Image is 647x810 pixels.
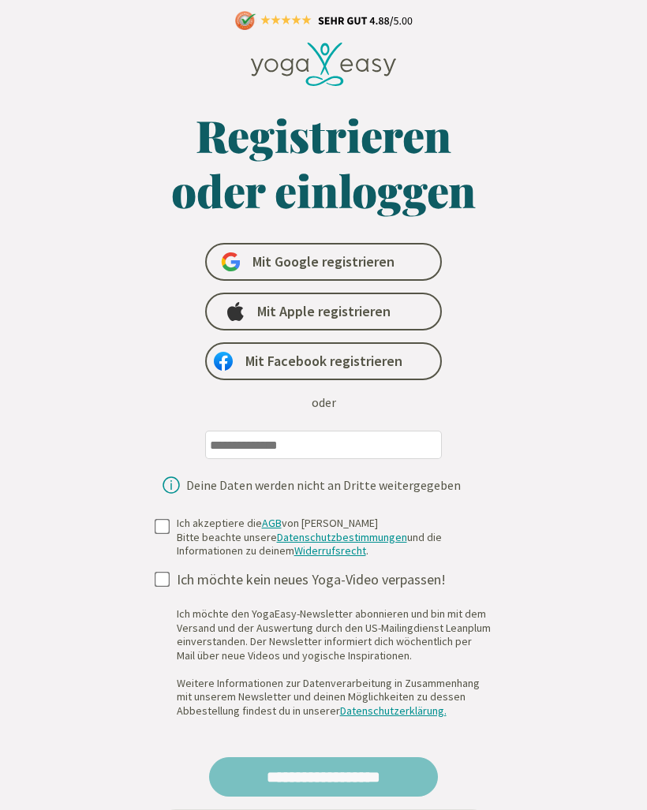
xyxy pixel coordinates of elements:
[294,543,366,558] a: Widerrufsrecht
[177,517,491,558] div: Ich akzeptiere die von [PERSON_NAME] Bitte beachte unsere und die Informationen zu deinem .
[312,393,336,412] div: oder
[177,607,491,718] div: Ich möchte den YogaEasy-Newsletter abonnieren und bin mit dem Versand und der Auswertung durch de...
[245,352,402,371] span: Mit Facebook registrieren
[252,252,395,271] span: Mit Google registrieren
[277,530,407,544] a: Datenschutzbestimmungen
[205,293,442,330] a: Mit Apple registrieren
[177,571,491,589] div: Ich möchte kein neues Yoga-Video verpassen!
[186,479,461,491] div: Deine Daten werden nicht an Dritte weitergegeben
[205,342,442,380] a: Mit Facebook registrieren
[51,107,596,218] h1: Registrieren oder einloggen
[257,302,391,321] span: Mit Apple registrieren
[340,704,447,718] a: Datenschutzerklärung.
[262,516,282,530] a: AGB
[205,243,442,281] a: Mit Google registrieren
